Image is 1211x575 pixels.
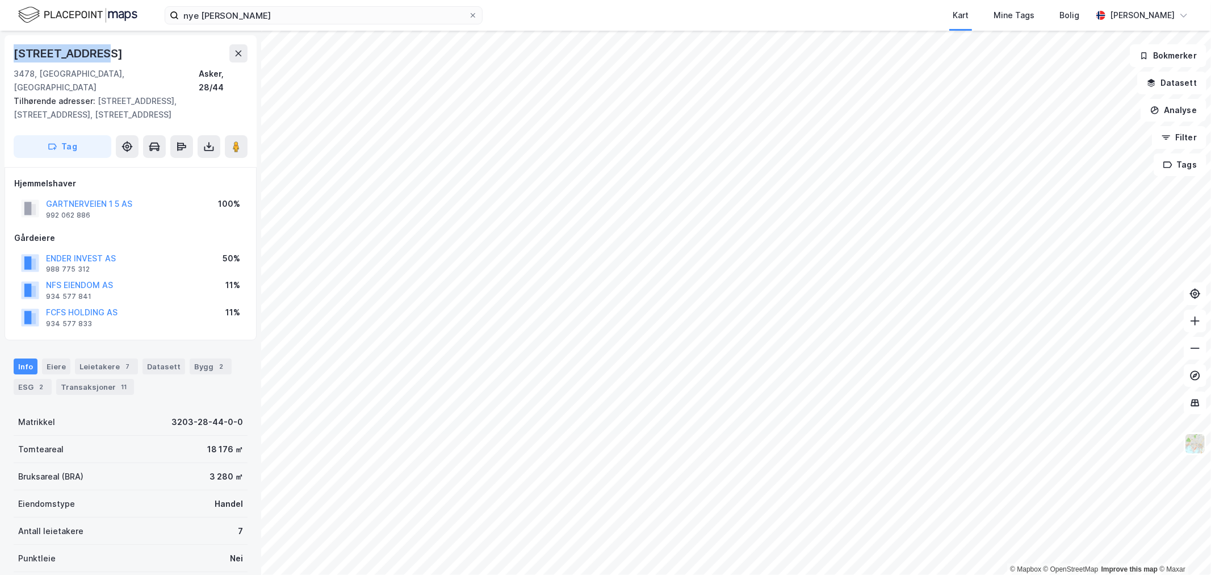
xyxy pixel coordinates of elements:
div: Nei [230,552,243,565]
iframe: Chat Widget [1154,520,1211,575]
div: Datasett [143,359,185,374]
div: 11% [225,306,240,319]
div: 988 775 312 [46,265,90,274]
img: logo.f888ab2527a4732fd821a326f86c7f29.svg [18,5,137,25]
div: 50% [223,252,240,265]
div: Kontrollprogram for chat [1154,520,1211,575]
div: Matrikkel [18,415,55,429]
div: 2 [36,381,47,393]
div: 11% [225,278,240,292]
div: Handel [215,497,243,511]
div: Punktleie [18,552,56,565]
div: [PERSON_NAME] [1110,9,1175,22]
div: Info [14,359,37,374]
button: Datasett [1137,72,1206,94]
a: OpenStreetMap [1044,565,1099,573]
div: ESG [14,379,52,395]
div: [STREET_ADDRESS], [STREET_ADDRESS], [STREET_ADDRESS] [14,94,238,122]
div: Antall leietakere [18,524,83,538]
div: Kart [953,9,969,22]
div: 18 176 ㎡ [207,443,243,456]
div: Transaksjoner [56,379,134,395]
button: Tags [1154,153,1206,176]
div: Asker, 28/44 [199,67,248,94]
div: Leietakere [75,359,138,374]
div: Mine Tags [994,9,1034,22]
div: 3203-28-44-0-0 [171,415,243,429]
div: 11 [118,381,129,393]
div: Gårdeiere [14,231,247,245]
button: Analyse [1141,99,1206,122]
div: Eiendomstype [18,497,75,511]
div: 2 [216,361,227,372]
input: Søk på adresse, matrikkel, gårdeiere, leietakere eller personer [179,7,468,24]
div: 3478, [GEOGRAPHIC_DATA], [GEOGRAPHIC_DATA] [14,67,199,94]
span: Tilhørende adresser: [14,96,98,106]
div: Bygg [190,359,232,374]
button: Bokmerker [1130,44,1206,67]
div: 934 577 833 [46,319,92,328]
div: Bruksareal (BRA) [18,470,83,484]
div: [STREET_ADDRESS] [14,44,125,63]
div: Hjemmelshaver [14,177,247,190]
a: Mapbox [1010,565,1041,573]
div: Eiere [42,359,70,374]
div: Bolig [1059,9,1079,22]
button: Filter [1152,126,1206,149]
div: 934 577 841 [46,292,91,301]
img: Z [1184,433,1206,455]
button: Tag [14,135,111,158]
a: Improve this map [1101,565,1158,573]
div: 7 [238,524,243,538]
div: 992 062 886 [46,211,90,220]
div: 100% [218,197,240,211]
div: 3 280 ㎡ [209,470,243,484]
div: 7 [122,361,133,372]
div: Tomteareal [18,443,64,456]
